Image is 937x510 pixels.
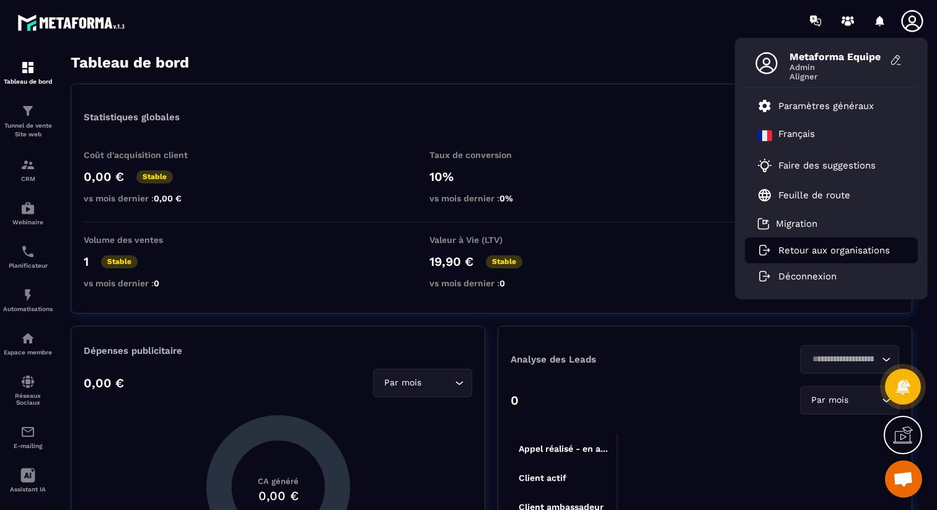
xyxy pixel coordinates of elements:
[20,288,35,302] img: automations
[790,72,882,81] span: Aligner
[519,444,608,454] tspan: Appel réalisé - en a...
[499,193,513,203] span: 0%
[101,255,138,268] p: Stable
[511,393,519,408] p: 0
[3,442,53,449] p: E-mailing
[84,254,89,269] p: 1
[84,278,208,288] p: vs mois dernier :
[757,158,890,173] a: Faire des suggestions
[20,331,35,346] img: automations
[429,254,473,269] p: 19,90 €
[885,460,922,498] div: Ouvrir le chat
[3,51,53,94] a: formationformationTableau de bord
[17,11,129,34] img: logo
[3,349,53,356] p: Espace membre
[800,386,899,415] div: Search for option
[84,150,208,160] p: Coût d'acquisition client
[84,345,472,356] p: Dépenses publicitaire
[3,175,53,182] p: CRM
[790,51,882,63] span: Metaforma Equipe
[84,112,180,123] p: Statistiques globales
[3,94,53,148] a: formationformationTunnel de vente Site web
[424,376,452,390] input: Search for option
[757,188,850,203] a: Feuille de route
[373,369,472,397] div: Search for option
[3,415,53,459] a: emailemailE-mailing
[429,278,553,288] p: vs mois dernier :
[3,392,53,406] p: Réseaux Sociaux
[84,235,208,245] p: Volume des ventes
[800,345,899,374] div: Search for option
[3,191,53,235] a: automationsautomationsWebinaire
[3,306,53,312] p: Automatisations
[757,99,874,113] a: Paramètres généraux
[757,245,890,256] a: Retour aux organisations
[3,121,53,139] p: Tunnel de vente Site web
[776,218,817,229] p: Migration
[136,170,173,183] p: Stable
[20,374,35,389] img: social-network
[3,486,53,493] p: Assistant IA
[3,322,53,365] a: automationsautomationsEspace membre
[84,376,124,390] p: 0,00 €
[381,376,424,390] span: Par mois
[71,54,189,71] h3: Tableau de bord
[20,244,35,259] img: scheduler
[790,63,882,72] span: Admin
[20,201,35,216] img: automations
[84,169,124,184] p: 0,00 €
[778,160,876,171] p: Faire des suggestions
[778,190,850,201] p: Feuille de route
[808,393,851,407] span: Par mois
[20,60,35,75] img: formation
[3,278,53,322] a: automationsautomationsAutomatisations
[757,218,817,230] a: Migration
[20,424,35,439] img: email
[429,193,553,203] p: vs mois dernier :
[3,262,53,269] p: Planificateur
[3,148,53,191] a: formationformationCRM
[84,193,208,203] p: vs mois dernier :
[499,278,505,288] span: 0
[429,169,553,184] p: 10%
[429,150,553,160] p: Taux de conversion
[486,255,522,268] p: Stable
[808,353,879,366] input: Search for option
[3,78,53,85] p: Tableau de bord
[511,354,705,365] p: Analyse des Leads
[3,219,53,226] p: Webinaire
[3,365,53,415] a: social-networksocial-networkRéseaux Sociaux
[20,157,35,172] img: formation
[3,235,53,278] a: schedulerschedulerPlanificateur
[778,271,837,282] p: Déconnexion
[778,128,815,143] p: Français
[851,393,879,407] input: Search for option
[778,100,874,112] p: Paramètres généraux
[778,245,890,256] p: Retour aux organisations
[20,103,35,118] img: formation
[154,193,182,203] span: 0,00 €
[429,235,553,245] p: Valeur à Vie (LTV)
[3,459,53,502] a: Assistant IA
[154,278,159,288] span: 0
[519,473,566,483] tspan: Client actif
